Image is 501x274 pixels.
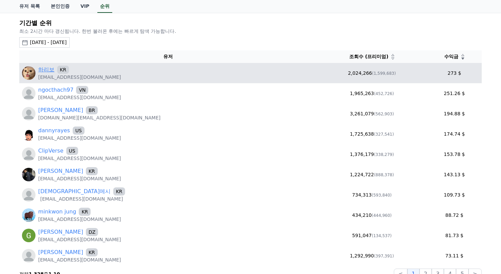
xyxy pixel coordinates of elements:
a: [DEMOGRAPHIC_DATA]메시 [38,187,111,196]
img: profile_blank.webp [22,87,35,100]
td: 434,210 [317,205,427,225]
span: BR [86,106,98,114]
img: profile_blank.webp [22,147,35,161]
td: 2,024,266 [317,63,427,83]
td: 1,292,990 [317,246,427,266]
span: 수익금 [444,53,458,60]
img: https://lh3.googleusercontent.com/a/ACg8ocLOmR619qD5XjEFh2fKLs4Q84ZWuCVfCizvQOTI-vw1qp5kxHyZ=s96-c [22,66,35,80]
td: 1,224,722 [317,164,427,185]
td: 1,965,263 [317,83,427,104]
a: Messages [45,214,87,231]
h2: 기간별 순위 [19,18,482,28]
a: 하리보 [38,66,54,74]
img: https://cdn.creward.net/profile/user/YY09Sep 14, 2025114636_ba20bdbb2ff11d531fc91687c2d3da2307106... [22,127,35,141]
p: [DOMAIN_NAME][EMAIL_ADDRESS][DOMAIN_NAME] [38,114,161,121]
a: Home [2,214,45,231]
span: (593,840) [372,193,392,198]
span: Home [17,225,29,230]
span: KR [86,248,98,256]
td: 273 $ [427,63,482,83]
a: [PERSON_NAME] [38,167,83,175]
span: KR [86,167,98,175]
span: (888,378) [374,173,394,177]
a: [PERSON_NAME] [38,106,83,114]
img: https://lh3.googleusercontent.com/a/ACg8ocIiooszFT_ZI0j0WLvvll3Fx2G2FutFFJPZL1Tq7rvmj9wTeg=s96-c [22,229,35,242]
span: US [73,127,85,135]
p: [EMAIL_ADDRESS][DOMAIN_NAME] [38,94,121,101]
th: 유저 [19,50,317,63]
td: 1,725,638 [317,124,427,144]
a: Settings [87,214,130,231]
p: [EMAIL_ADDRESS][DOMAIN_NAME] [38,216,121,223]
td: 1,376,179 [317,144,427,164]
span: (452,726) [374,91,394,96]
button: [DATE] - [DATE] [19,37,70,48]
td: 591,047 [317,225,427,246]
img: http://k.kakaocdn.net/dn/cbWX3p/btsfXepOhbf/aQv3S2KgvXBYGy6m32aBM0/img_640x640.jpg [22,168,35,181]
p: [EMAIL_ADDRESS][DOMAIN_NAME] [38,175,121,182]
span: (327,541) [374,132,394,137]
span: KR [57,66,69,74]
a: minkwon jung [38,208,76,216]
p: 최소 2시간 마다 갱신됩니다. 한번 불러온 후에는 빠르게 탐색 가능합니다. [19,28,482,35]
span: Messages [56,225,76,230]
span: KR [113,187,125,196]
p: [EMAIL_ADDRESS][DOMAIN_NAME] [38,155,121,162]
p: [EMAIL_ADDRESS][DOMAIN_NAME] [38,196,125,202]
a: dannyrayes [38,127,70,135]
td: 88.72 $ [427,205,482,225]
td: 81.73 $ [427,225,482,246]
span: (134,537) [372,233,392,238]
td: 3,261,079 [317,104,427,124]
p: [EMAIL_ADDRESS][DOMAIN_NAME] [38,256,121,263]
td: 153.78 $ [427,144,482,164]
td: 109.73 $ [427,185,482,205]
td: 734,313 [317,185,427,205]
img: profile_blank.webp [22,107,35,120]
td: 174.74 $ [427,124,482,144]
span: (562,903) [374,112,394,116]
p: [EMAIL_ADDRESS][DOMAIN_NAME] [38,135,121,141]
img: profile_blank.webp [22,249,35,262]
span: Settings [100,225,117,230]
span: KR [79,208,91,216]
img: https://cdn.creward.net/profile/user/profile_blank.webp [22,188,35,202]
span: (444,960) [372,213,392,218]
span: US [66,147,78,155]
a: ClipVerse [38,147,64,155]
td: 194.88 $ [427,104,482,124]
img: https://lh3.googleusercontent.com/a/ACg8ocJnF4JAAcri42-yWnq4EJyhQKGnCkJa2CDzTJ0ZORgEsdMtSgc=s96-c [22,208,35,222]
span: 조회수 (프리미엄) [349,53,388,60]
td: 143.13 $ [427,164,482,185]
a: ngocthach97 [38,86,73,94]
p: [EMAIL_ADDRESS][DOMAIN_NAME] [38,74,121,81]
td: 73.11 $ [427,246,482,266]
p: [EMAIL_ADDRESS][DOMAIN_NAME] [38,236,121,243]
span: VN [76,86,88,94]
a: [PERSON_NAME] [38,248,83,256]
span: (1,599,683) [372,71,396,76]
div: [DATE] - [DATE] [30,39,67,46]
td: 251.26 $ [427,83,482,104]
span: (397,391) [374,254,394,258]
a: [PERSON_NAME] [38,228,83,236]
span: DZ [86,228,98,236]
span: (338,279) [374,152,394,157]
